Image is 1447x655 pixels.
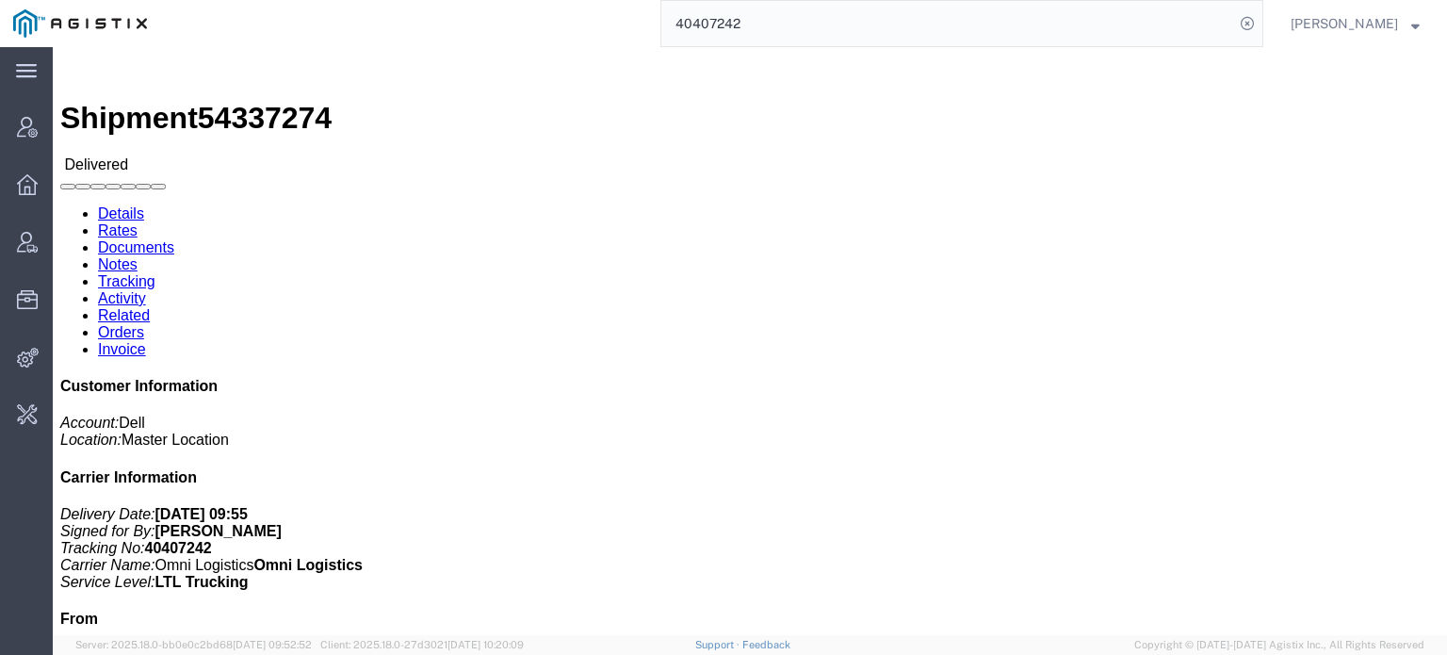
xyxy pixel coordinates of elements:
[742,639,790,650] a: Feedback
[233,639,312,650] span: [DATE] 09:52:52
[13,9,147,38] img: logo
[1134,637,1424,653] span: Copyright © [DATE]-[DATE] Agistix Inc., All Rights Reserved
[75,639,312,650] span: Server: 2025.18.0-bb0e0c2bd68
[447,639,524,650] span: [DATE] 10:20:09
[661,1,1234,46] input: Search for shipment number, reference number
[53,47,1447,635] iframe: FS Legacy Container
[1290,12,1421,35] button: [PERSON_NAME]
[320,639,524,650] span: Client: 2025.18.0-27d3021
[1291,13,1398,34] span: Stanislav Polovyi
[695,639,742,650] a: Support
